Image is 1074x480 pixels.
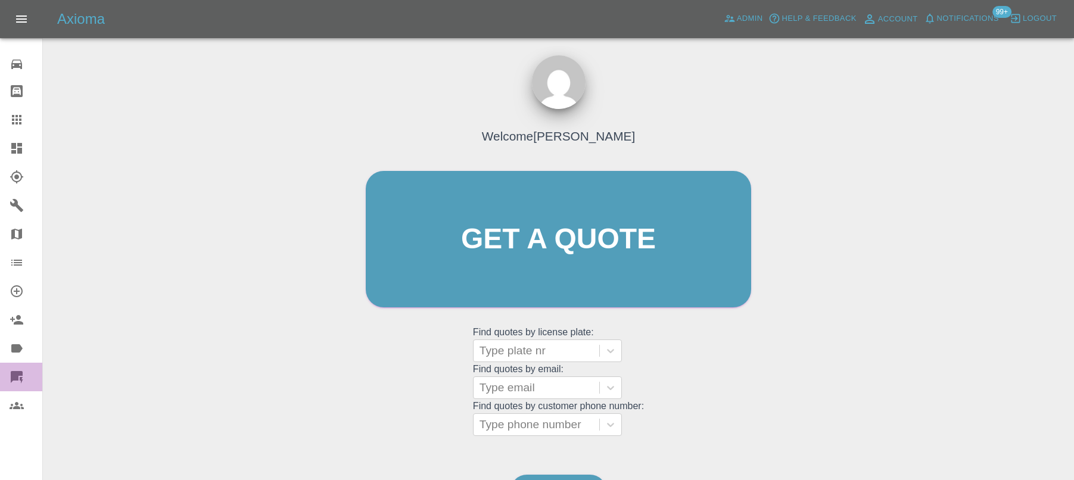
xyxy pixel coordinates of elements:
h4: Welcome [PERSON_NAME] [482,127,635,145]
span: Admin [737,12,763,26]
button: Notifications [921,10,1002,28]
button: Help & Feedback [765,10,859,28]
grid: Find quotes by email: [473,364,644,399]
button: Logout [1007,10,1060,28]
h5: Axioma [57,10,105,29]
a: Account [860,10,921,29]
img: ... [532,55,586,109]
span: Account [878,13,918,26]
grid: Find quotes by license plate: [473,327,644,362]
button: Open drawer [7,5,36,33]
span: Logout [1023,12,1057,26]
span: Help & Feedback [782,12,856,26]
a: Admin [721,10,766,28]
span: Notifications [937,12,999,26]
a: Get a quote [366,171,751,307]
span: 99+ [992,6,1011,18]
grid: Find quotes by customer phone number: [473,401,644,436]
